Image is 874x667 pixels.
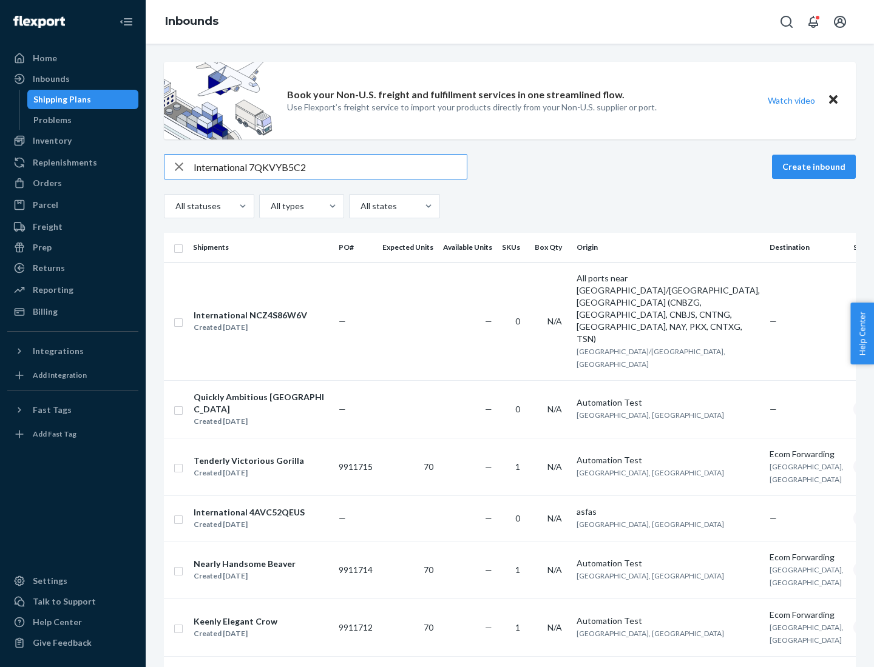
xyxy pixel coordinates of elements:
div: Created [DATE] [194,415,328,427]
span: — [770,404,777,414]
a: Orders [7,173,138,193]
button: Integrations [7,341,138,361]
span: [GEOGRAPHIC_DATA], [GEOGRAPHIC_DATA] [770,565,844,587]
a: Add Fast Tag [7,424,138,444]
span: 1 [515,565,520,575]
span: 0 [515,316,520,326]
button: Open Search Box [774,10,799,34]
div: All ports near [GEOGRAPHIC_DATA]/[GEOGRAPHIC_DATA], [GEOGRAPHIC_DATA] (CNBZG, [GEOGRAPHIC_DATA], ... [577,272,760,345]
div: Add Fast Tag [33,429,76,439]
span: — [485,461,492,472]
span: [GEOGRAPHIC_DATA], [GEOGRAPHIC_DATA] [577,629,724,638]
div: Nearly Handsome Beaver [194,558,296,570]
span: N/A [547,513,562,523]
input: All types [269,200,271,212]
a: Prep [7,238,138,257]
a: Returns [7,258,138,278]
button: Help Center [850,303,874,364]
a: Freight [7,217,138,236]
div: Shipping Plans [33,93,91,106]
td: 9911714 [334,541,378,598]
a: Problems [27,110,139,130]
a: Billing [7,302,138,321]
div: Automation Test [577,397,760,409]
span: N/A [547,622,562,632]
div: asfas [577,506,760,518]
span: — [485,404,492,414]
div: Replenishments [33,156,97,169]
img: Flexport logo [13,16,65,28]
div: Problems [33,114,72,126]
th: Available Units [438,233,497,262]
div: Ecom Forwarding [770,551,844,563]
span: — [339,513,346,523]
div: Ecom Forwarding [770,448,844,460]
div: Keenly Elegant Crow [194,615,277,628]
span: N/A [547,404,562,414]
span: — [770,316,777,326]
div: Ecom Forwarding [770,609,844,621]
button: Give Feedback [7,633,138,652]
div: Settings [33,575,67,587]
span: [GEOGRAPHIC_DATA], [GEOGRAPHIC_DATA] [770,462,844,484]
span: 70 [424,461,433,472]
div: Freight [33,221,63,233]
button: Create inbound [772,155,856,179]
div: Created [DATE] [194,467,304,479]
span: — [485,513,492,523]
div: Help Center [33,616,82,628]
a: Home [7,49,138,68]
a: Talk to Support [7,592,138,611]
a: Shipping Plans [27,90,139,109]
ol: breadcrumbs [155,4,228,39]
span: 0 [515,404,520,414]
a: Inventory [7,131,138,150]
span: [GEOGRAPHIC_DATA], [GEOGRAPHIC_DATA] [770,623,844,645]
input: All states [359,200,361,212]
span: N/A [547,316,562,326]
span: — [485,565,492,575]
p: Book your Non-U.S. freight and fulfillment services in one streamlined flow. [287,88,625,102]
span: — [485,316,492,326]
a: Add Integration [7,366,138,385]
a: Parcel [7,195,138,215]
a: Inbounds [165,15,218,28]
span: N/A [547,461,562,472]
span: 70 [424,565,433,575]
span: N/A [547,565,562,575]
div: International NCZ4S86W6V [194,309,307,321]
div: Created [DATE] [194,321,307,333]
th: SKUs [497,233,530,262]
span: 0 [515,513,520,523]
div: Automation Test [577,615,760,627]
div: Inbounds [33,73,70,85]
div: Billing [33,306,58,318]
div: Created [DATE] [194,570,296,582]
span: [GEOGRAPHIC_DATA]/[GEOGRAPHIC_DATA], [GEOGRAPHIC_DATA] [577,347,725,369]
div: Automation Test [577,557,760,569]
div: Give Feedback [33,637,92,649]
a: Help Center [7,612,138,632]
span: [GEOGRAPHIC_DATA], [GEOGRAPHIC_DATA] [577,411,724,420]
td: 9911715 [334,438,378,495]
span: — [485,622,492,632]
div: Fast Tags [33,404,72,416]
div: Add Integration [33,370,87,380]
a: Settings [7,571,138,591]
div: Orders [33,177,62,189]
div: Home [33,52,57,64]
p: Use Flexport’s freight service to import your products directly from your Non-U.S. supplier or port. [287,101,657,113]
span: [GEOGRAPHIC_DATA], [GEOGRAPHIC_DATA] [577,520,724,529]
div: Automation Test [577,454,760,466]
span: — [770,513,777,523]
button: Close Navigation [114,10,138,34]
a: Reporting [7,280,138,300]
span: — [339,316,346,326]
input: Search inbounds by name, destination, msku... [194,155,467,179]
th: PO# [334,233,378,262]
span: 70 [424,622,433,632]
span: [GEOGRAPHIC_DATA], [GEOGRAPHIC_DATA] [577,468,724,477]
div: Tenderly Victorious Gorilla [194,455,304,467]
td: 9911712 [334,598,378,656]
